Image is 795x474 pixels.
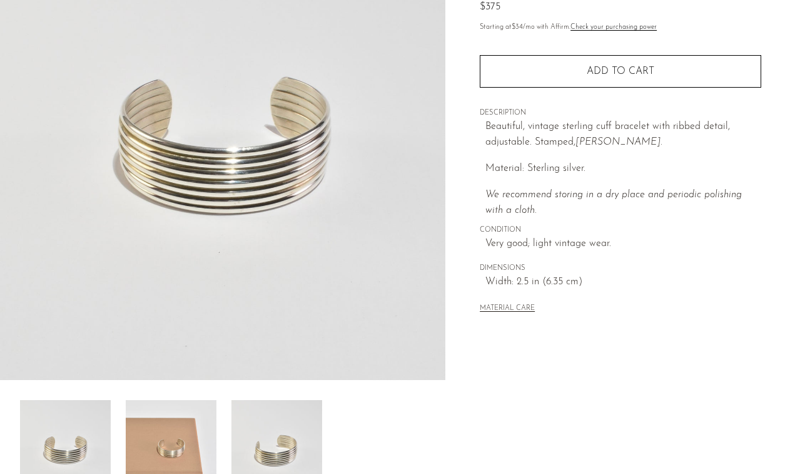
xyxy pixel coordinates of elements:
p: Starting at /mo with Affirm. [480,22,761,33]
span: Width: 2.5 in (6.35 cm) [485,274,761,291]
span: Add to cart [587,66,654,76]
span: Very good; light vintage wear. [485,236,761,252]
span: DESCRIPTION [480,108,761,119]
i: We recommend storing in a dry place and periodic polishing with a cloth. [485,190,742,216]
a: Check your purchasing power - Learn more about Affirm Financing (opens in modal) [570,24,657,31]
span: DIMENSIONS [480,263,761,274]
button: MATERIAL CARE [480,304,535,314]
em: . [661,137,662,147]
em: [PERSON_NAME] [575,137,661,147]
button: Add to cart [480,55,761,88]
p: Material: Sterling silver. [485,161,761,177]
span: $375 [480,2,500,12]
span: $34 [512,24,523,31]
p: Beautiful, vintage sterling cuff bracelet with ribbed detail, adjustable. Stamped, [485,119,761,151]
span: CONDITION [480,225,761,236]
